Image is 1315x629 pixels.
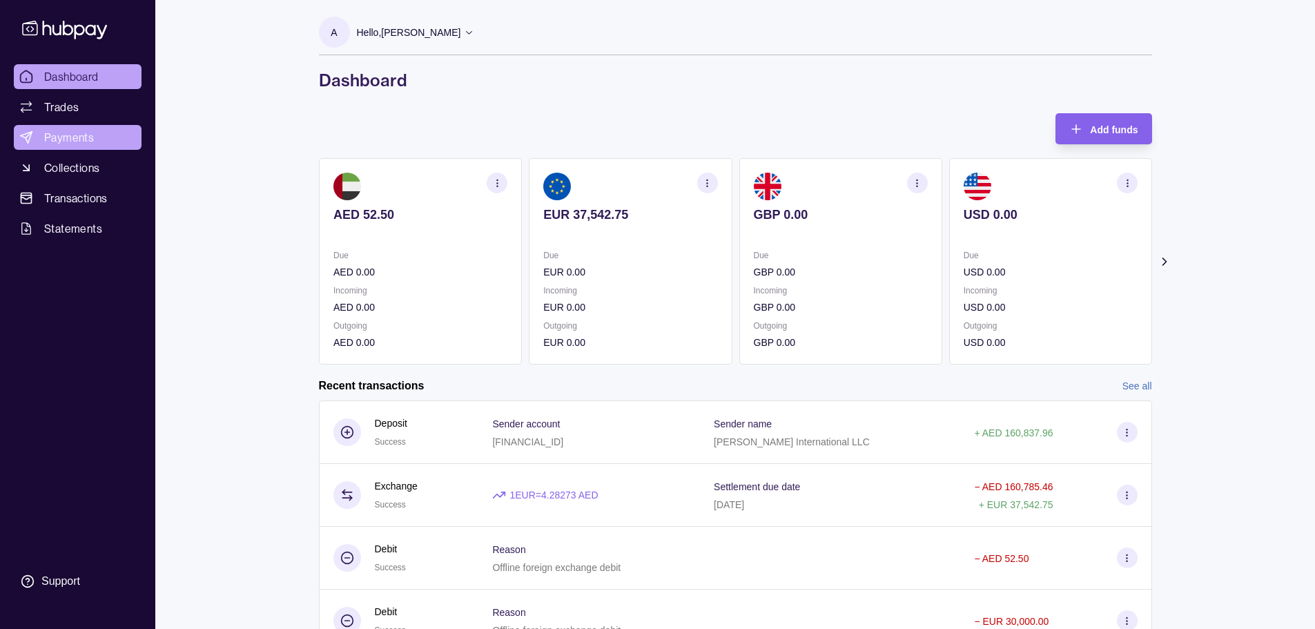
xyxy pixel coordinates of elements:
p: Outgoing [333,318,507,333]
a: Dashboard [14,64,142,89]
span: Statements [44,220,102,237]
p: EUR 37,542.75 [543,207,717,222]
span: Dashboard [44,68,99,85]
p: Deposit [375,416,407,431]
a: Payments [14,125,142,150]
span: Success [375,500,406,510]
p: [PERSON_NAME] International LLC [714,436,870,447]
img: gb [753,173,781,200]
img: ae [333,173,361,200]
span: Transactions [44,190,108,206]
span: Payments [44,129,94,146]
p: Offline foreign exchange debit [492,562,621,573]
p: Due [543,248,717,263]
p: + EUR 37,542.75 [979,499,1053,510]
p: Reason [492,544,525,555]
span: Trades [44,99,79,115]
span: Success [375,563,406,572]
p: Outgoing [543,318,717,333]
p: Incoming [963,283,1137,298]
p: Sender account [492,418,560,429]
p: + AED 160,837.96 [974,427,1053,438]
img: us [963,173,991,200]
img: eu [543,173,571,200]
p: Outgoing [963,318,1137,333]
p: − AED 160,785.46 [974,481,1053,492]
p: USD 0.00 [963,264,1137,280]
a: Collections [14,155,142,180]
p: Due [753,248,927,263]
p: GBP 0.00 [753,300,927,315]
a: See all [1122,378,1152,394]
p: EUR 0.00 [543,264,717,280]
p: USD 0.00 [963,300,1137,315]
div: Support [41,574,80,589]
p: GBP 0.00 [753,264,927,280]
p: A [331,25,337,40]
p: USD 0.00 [963,207,1137,222]
span: Success [375,437,406,447]
p: Settlement due date [714,481,800,492]
a: Trades [14,95,142,119]
p: Incoming [753,283,927,298]
p: − AED 52.50 [974,553,1029,564]
span: Add funds [1090,124,1138,135]
span: Collections [44,159,99,176]
p: Reason [492,607,525,618]
p: AED 0.00 [333,264,507,280]
p: AED 0.00 [333,335,507,350]
p: EUR 0.00 [543,300,717,315]
h2: Recent transactions [319,378,425,394]
p: − EUR 30,000.00 [974,616,1049,627]
p: Incoming [543,283,717,298]
p: Due [963,248,1137,263]
p: USD 0.00 [963,335,1137,350]
p: Outgoing [753,318,927,333]
a: Statements [14,216,142,241]
a: Transactions [14,186,142,211]
p: Debit [375,604,406,619]
p: Hello, [PERSON_NAME] [357,25,461,40]
p: AED 0.00 [333,300,507,315]
p: Sender name [714,418,772,429]
p: Debit [375,541,406,557]
p: Due [333,248,507,263]
p: Incoming [333,283,507,298]
p: [DATE] [714,499,744,510]
h1: Dashboard [319,69,1152,91]
p: Exchange [375,478,418,494]
p: [FINANCIAL_ID] [492,436,563,447]
p: EUR 0.00 [543,335,717,350]
a: Support [14,567,142,596]
p: GBP 0.00 [753,207,927,222]
button: Add funds [1055,113,1151,144]
p: GBP 0.00 [753,335,927,350]
p: AED 52.50 [333,207,507,222]
p: 1 EUR = 4.28273 AED [509,487,598,503]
